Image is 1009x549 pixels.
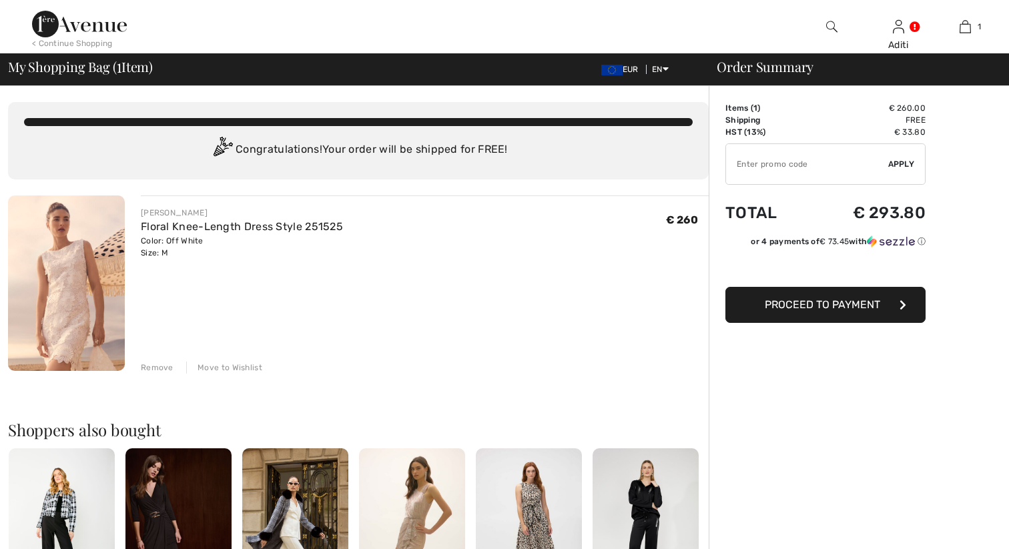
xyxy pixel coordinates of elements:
[808,126,926,138] td: € 33.80
[32,11,127,37] img: 1ère Avenue
[808,114,926,126] td: Free
[725,126,808,138] td: HST (13%)
[725,235,926,252] div: or 4 payments of€ 73.45withSezzle Click to learn more about Sezzle
[117,57,121,74] span: 1
[751,235,926,247] div: or 4 payments of with
[725,190,808,235] td: Total
[32,37,113,49] div: < Continue Shopping
[753,103,757,113] span: 1
[701,60,1001,73] div: Order Summary
[826,19,837,35] img: search the website
[141,235,343,259] div: Color: Off White Size: M
[893,19,904,35] img: My Info
[888,158,915,170] span: Apply
[819,237,849,246] span: € 73.45
[601,65,623,75] img: Euro
[808,190,926,235] td: € 293.80
[8,60,153,73] span: My Shopping Bag ( Item)
[186,362,262,374] div: Move to Wishlist
[725,102,808,114] td: Items ( )
[8,195,125,371] img: Floral Knee-Length Dress Style 251525
[978,21,981,33] span: 1
[652,65,669,74] span: EN
[666,213,699,226] span: € 260
[765,298,880,311] span: Proceed to Payment
[141,220,343,233] a: Floral Knee-Length Dress Style 251525
[932,19,998,35] a: 1
[726,144,888,184] input: Promo code
[141,207,343,219] div: [PERSON_NAME]
[8,422,709,438] h2: Shoppers also bought
[725,252,926,282] iframe: PayPal
[141,362,174,374] div: Remove
[893,20,904,33] a: Sign In
[960,19,971,35] img: My Bag
[725,114,808,126] td: Shipping
[209,137,236,163] img: Congratulation2.svg
[808,102,926,114] td: € 260.00
[725,287,926,323] button: Proceed to Payment
[601,65,644,74] span: EUR
[24,137,693,163] div: Congratulations! Your order will be shipped for FREE!
[867,235,915,247] img: Sezzle
[866,38,931,52] div: Aditi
